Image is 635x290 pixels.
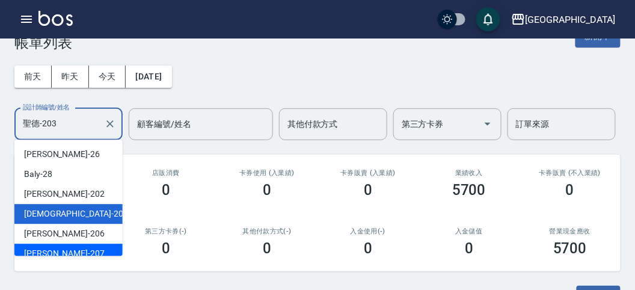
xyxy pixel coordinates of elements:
[534,169,606,177] h2: 卡券販賣 (不入業績)
[102,116,118,132] button: Clear
[130,169,202,177] h2: 店販消費
[231,169,303,177] h2: 卡券使用 (入業績)
[433,169,505,177] h2: 業績收入
[24,227,105,240] span: [PERSON_NAME] -206
[332,227,404,235] h2: 入金使用(-)
[575,30,621,42] a: 新開單
[433,227,505,235] h2: 入金儲值
[263,182,271,199] h3: 0
[24,168,52,180] span: Baly -28
[478,114,497,134] button: Open
[553,240,587,257] h3: 5700
[465,240,473,257] h3: 0
[24,148,100,161] span: [PERSON_NAME] -26
[566,182,574,199] h3: 0
[476,7,500,31] button: save
[263,240,271,257] h3: 0
[534,227,606,235] h2: 營業現金應收
[24,188,105,200] span: [PERSON_NAME] -202
[52,66,89,88] button: 昨天
[364,240,372,257] h3: 0
[452,182,486,199] h3: 5700
[24,208,128,220] span: [DEMOGRAPHIC_DATA] -203
[364,182,372,199] h3: 0
[38,11,73,26] img: Logo
[162,240,170,257] h3: 0
[506,7,621,32] button: [GEOGRAPHIC_DATA]
[14,34,72,51] h3: 帳單列表
[130,227,202,235] h2: 第三方卡券(-)
[126,66,171,88] button: [DATE]
[24,247,105,260] span: [PERSON_NAME] -207
[89,66,126,88] button: 今天
[332,169,404,177] h2: 卡券販賣 (入業績)
[162,182,170,199] h3: 0
[23,103,70,112] label: 設計師編號/姓名
[14,66,52,88] button: 前天
[231,227,303,235] h2: 其他付款方式(-)
[526,12,616,27] div: [GEOGRAPHIC_DATA]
